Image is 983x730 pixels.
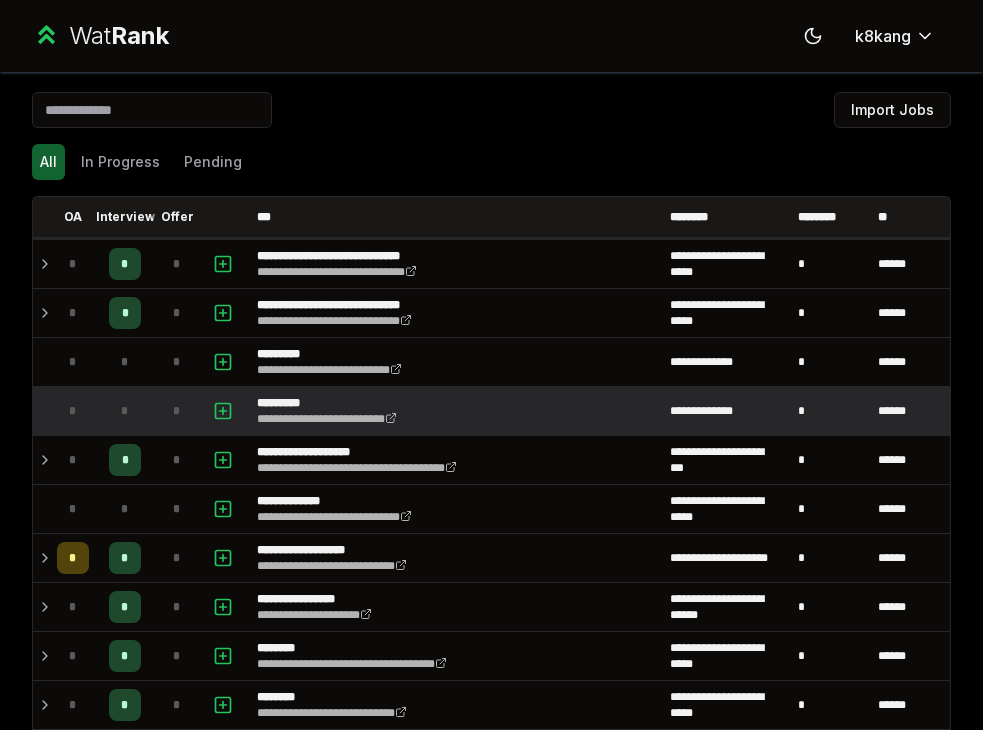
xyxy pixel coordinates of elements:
span: k8kang [855,24,911,48]
p: Offer [161,209,194,225]
button: k8kang [839,18,951,54]
a: WatRank [32,20,169,52]
button: In Progress [73,144,168,180]
span: Rank [111,21,169,50]
p: OA [64,209,82,225]
button: Pending [176,144,250,180]
p: Interview [96,209,155,225]
button: Import Jobs [834,92,951,128]
div: Wat [69,20,169,52]
button: All [32,144,65,180]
